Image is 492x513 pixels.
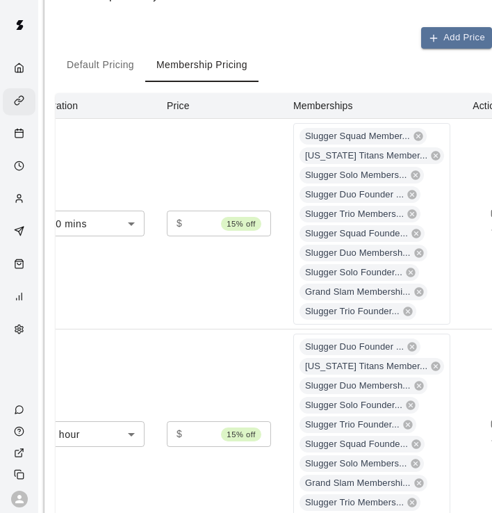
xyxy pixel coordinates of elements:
[40,421,145,447] div: 1 hour
[300,358,444,375] div: [US_STATE] Titans Member...
[300,494,420,511] div: Slugger Trio Members...
[156,93,282,119] th: Price
[300,284,427,300] div: Grand Slam Membershi...
[177,427,182,441] p: $
[3,464,38,485] div: Copy public page link
[300,130,416,143] span: Slugger Squad Member...
[300,380,416,393] span: Slugger Duo Membersh...
[3,442,38,464] a: View public page
[300,247,416,260] span: Slugger Duo Membersh...
[3,421,38,442] a: Visit help center
[421,27,492,49] button: Add Price
[300,496,409,510] span: Slugger Trio Members...
[300,341,409,354] span: Slugger Duo Founder ...
[300,227,413,241] span: Slugger Squad Founde...
[300,147,444,164] div: [US_STATE] Titans Member...
[300,416,416,433] div: Slugger Trio Founder...
[300,167,424,184] div: Slugger Solo Members...
[6,11,33,39] img: Swift logo
[300,169,413,182] span: Slugger Solo Members...
[145,49,259,82] button: Membership Pricing
[300,128,427,145] div: Slugger Squad Member...
[300,360,433,373] span: [US_STATE] Titans Member...
[221,427,261,441] span: 15% off
[300,264,419,281] div: Slugger Solo Founder...
[300,339,420,355] div: Slugger Duo Founder ...
[300,477,416,490] span: Grand Slam Membershi...
[3,399,38,421] a: Contact Us
[300,475,427,491] div: Grand Slam Membershi...
[300,149,433,163] span: [US_STATE] Titans Member...
[300,397,419,414] div: Slugger Solo Founder...
[300,377,427,394] div: Slugger Duo Membersh...
[300,206,420,222] div: Slugger Trio Members...
[300,399,408,412] span: Slugger Solo Founder...
[300,188,409,202] span: Slugger Duo Founder ...
[300,208,409,221] span: Slugger Trio Members...
[221,217,261,231] span: 15% off
[300,286,416,299] span: Grand Slam Membershi...
[300,245,427,261] div: Slugger Duo Membersh...
[300,418,405,432] span: Slugger Trio Founder...
[300,303,416,320] div: Slugger Trio Founder...
[300,225,425,242] div: Slugger Squad Founde...
[300,438,413,451] span: Slugger Squad Founde...
[300,436,425,453] div: Slugger Squad Founde...
[29,93,156,119] th: Duration
[300,266,408,279] span: Slugger Solo Founder...
[282,93,461,119] th: Memberships
[56,49,145,82] button: Default Pricing
[40,211,145,236] div: 30 mins
[177,216,182,231] p: $
[300,455,424,472] div: Slugger Solo Members...
[300,186,420,203] div: Slugger Duo Founder ...
[300,305,405,318] span: Slugger Trio Founder...
[300,457,413,471] span: Slugger Solo Members...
